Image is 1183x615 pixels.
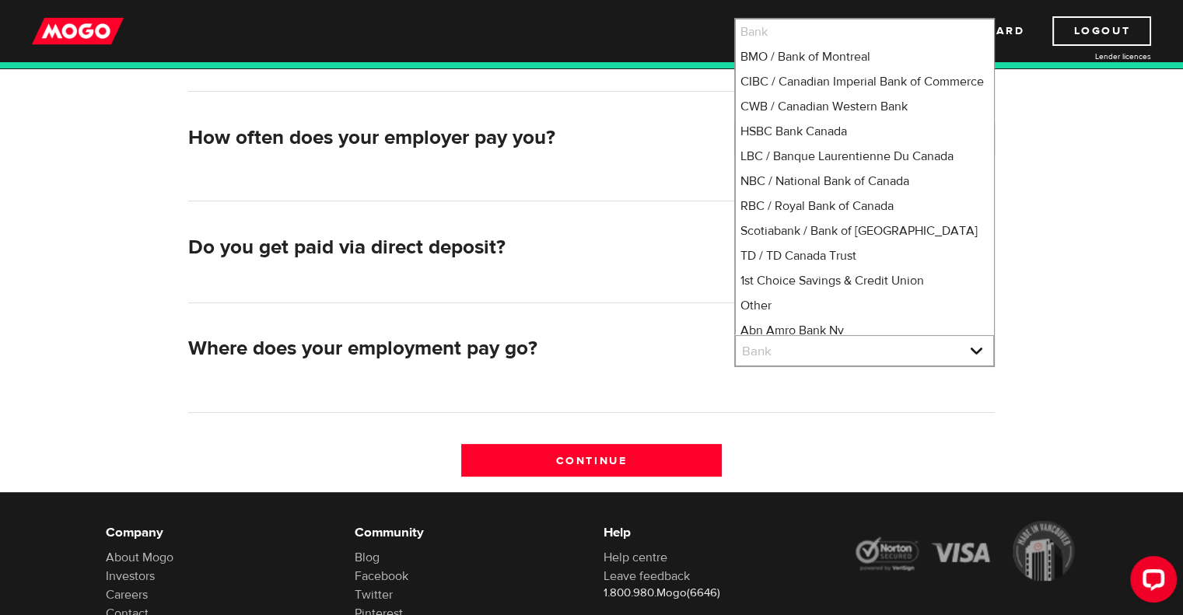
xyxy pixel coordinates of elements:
[1034,51,1151,62] a: Lender licences
[106,550,173,565] a: About Mogo
[355,568,408,584] a: Facebook
[736,69,993,94] li: CIBC / Canadian Imperial Bank of Commerce
[355,587,393,603] a: Twitter
[106,523,331,542] h6: Company
[32,16,124,46] img: mogo_logo-11ee424be714fa7cbb0f0f49df9e16ec.png
[939,16,1024,46] a: Dashboard
[106,587,148,603] a: Careers
[736,169,993,194] li: NBC / National Bank of Canada
[736,293,993,318] li: Other
[736,19,993,44] li: Bank
[355,523,580,542] h6: Community
[188,236,722,260] h2: Do you get paid via direct deposit?
[736,94,993,119] li: CWB / Canadian Western Bank
[604,568,690,584] a: Leave feedback
[736,119,993,144] li: HSBC Bank Canada
[736,194,993,218] li: RBC / Royal Bank of Canada
[604,585,829,601] p: 1.800.980.Mogo(6646)
[188,126,722,150] h2: How often does your employer pay you?
[1118,550,1183,615] iframe: LiveChat chat widget
[736,144,993,169] li: LBC / Banque Laurentienne Du Canada
[736,218,993,243] li: Scotiabank / Bank of [GEOGRAPHIC_DATA]
[736,268,993,293] li: 1st Choice Savings & Credit Union
[736,318,993,343] li: Abn Amro Bank Nv
[106,568,155,584] a: Investors
[736,243,993,268] li: TD / TD Canada Trust
[604,523,829,542] h6: Help
[1052,16,1151,46] a: Logout
[188,337,722,361] h2: Where does your employment pay go?
[736,44,993,69] li: BMO / Bank of Montreal
[461,444,722,477] input: Continue
[604,550,667,565] a: Help centre
[355,550,380,565] a: Blog
[852,521,1078,582] img: legal-icons-92a2ffecb4d32d839781d1b4e4802d7b.png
